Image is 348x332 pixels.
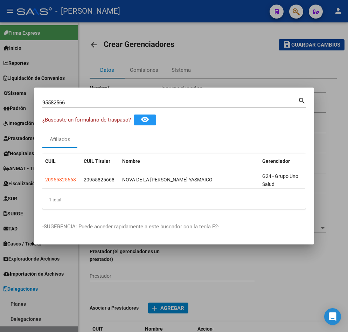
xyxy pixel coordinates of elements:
[45,177,76,182] span: 20955825668
[262,173,298,187] span: G24 - Grupo Uno Salud
[122,158,140,164] span: Nombre
[45,158,56,164] span: CUIL
[141,115,149,124] mat-icon: remove_red_eye
[50,136,70,144] div: Afiliados
[324,308,341,325] div: Open Intercom Messenger
[42,191,306,209] div: 1 total
[84,177,114,182] span: 20955825668
[84,158,110,164] span: CUIL Titular
[298,96,306,104] mat-icon: search
[42,223,306,231] p: -SUGERENCIA: Puede acceder rapidamente a este buscador con la tecla F2-
[262,158,290,164] span: Gerenciador
[42,117,134,123] span: ¿Buscaste un formulario de traspaso? -
[81,154,119,169] datatable-header-cell: CUIL Titular
[119,154,259,169] datatable-header-cell: Nombre
[42,154,81,169] datatable-header-cell: CUIL
[259,154,308,169] datatable-header-cell: Gerenciador
[122,176,257,184] div: NOVA DE LA [PERSON_NAME] YASMAICO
